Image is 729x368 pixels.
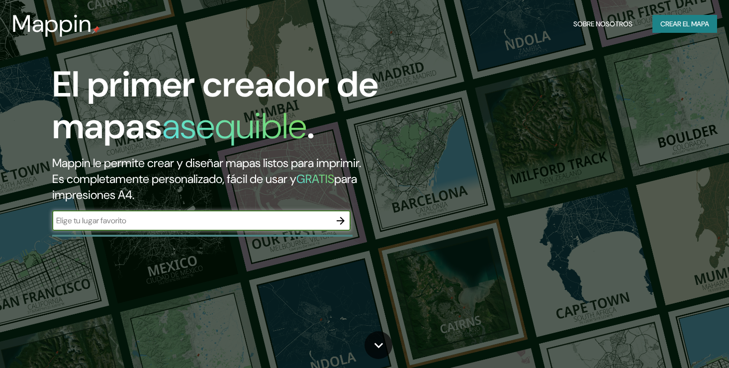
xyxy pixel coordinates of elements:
[660,18,709,30] font: Crear el mapa
[296,171,334,186] h5: GRATIS
[92,26,100,34] img: mappin-pin
[652,15,717,33] button: Crear el mapa
[162,103,307,149] h1: asequible
[573,18,633,30] font: Sobre nosotros
[569,15,637,33] button: Sobre nosotros
[52,155,417,203] h2: Mappin le permite crear y diseñar mapas listos para imprimir. Es completamente personalizado, fác...
[52,64,417,155] h1: El primer creador de mapas .
[52,215,331,226] input: Elige tu lugar favorito
[12,10,92,38] h3: Mappin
